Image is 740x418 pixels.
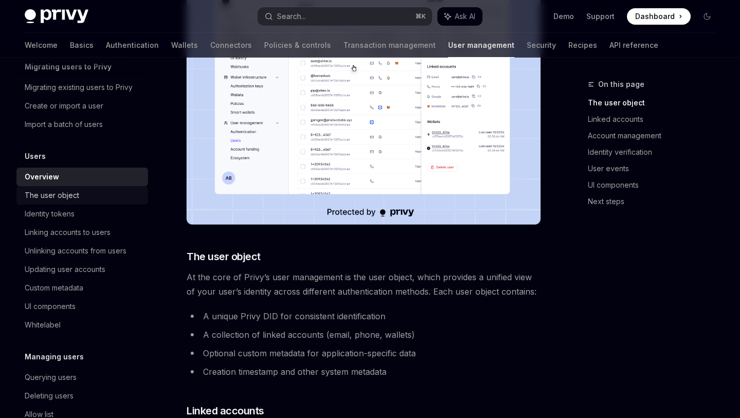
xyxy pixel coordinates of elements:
[277,10,306,23] div: Search...
[25,100,103,112] div: Create or import a user
[16,78,148,97] a: Migrating existing users to Privy
[588,193,724,210] a: Next steps
[343,33,436,58] a: Transaction management
[455,11,475,22] span: Ask AI
[187,309,541,323] li: A unique Privy DID for consistent identification
[25,282,83,294] div: Custom metadata
[699,8,715,25] button: Toggle dark mode
[16,115,148,134] a: Import a batch of users
[16,168,148,186] a: Overview
[171,33,198,58] a: Wallets
[187,404,264,418] span: Linked accounts
[257,7,432,26] button: Search...⌘K
[25,171,59,183] div: Overview
[25,118,103,131] div: Import a batch of users
[588,95,724,111] a: The user object
[25,351,84,363] h5: Managing users
[25,226,110,239] div: Linking accounts to users
[586,11,615,22] a: Support
[16,279,148,297] a: Custom metadata
[25,33,58,58] a: Welcome
[598,78,644,90] span: On this page
[25,300,76,313] div: UI components
[25,150,46,162] h5: Users
[25,189,79,202] div: The user object
[187,249,261,264] span: The user object
[588,144,724,160] a: Identity verification
[16,205,148,223] a: Identity tokens
[187,328,541,342] li: A collection of linked accounts (email, phone, wallets)
[588,160,724,177] a: User events
[588,111,724,128] a: Linked accounts
[16,223,148,242] a: Linking accounts to users
[187,365,541,379] li: Creation timestamp and other system metadata
[16,368,148,387] a: Querying users
[25,263,105,276] div: Updating user accounts
[210,33,252,58] a: Connectors
[415,12,426,21] span: ⌘ K
[187,346,541,360] li: Optional custom metadata for application-specific data
[16,316,148,334] a: Whitelabel
[25,245,126,257] div: Unlinking accounts from users
[70,33,94,58] a: Basics
[16,297,148,316] a: UI components
[25,371,77,384] div: Querying users
[448,33,514,58] a: User management
[588,177,724,193] a: UI components
[16,242,148,260] a: Unlinking accounts from users
[635,11,675,22] span: Dashboard
[609,33,658,58] a: API reference
[16,97,148,115] a: Create or import a user
[25,319,61,331] div: Whitelabel
[106,33,159,58] a: Authentication
[627,8,691,25] a: Dashboard
[25,390,73,402] div: Deleting users
[25,81,133,94] div: Migrating existing users to Privy
[553,11,574,22] a: Demo
[25,208,75,220] div: Identity tokens
[16,186,148,205] a: The user object
[568,33,597,58] a: Recipes
[437,7,483,26] button: Ask AI
[527,33,556,58] a: Security
[264,33,331,58] a: Policies & controls
[25,9,88,24] img: dark logo
[187,270,541,299] span: At the core of Privy’s user management is the user object, which provides a unified view of your ...
[16,387,148,405] a: Deleting users
[588,128,724,144] a: Account management
[16,260,148,279] a: Updating user accounts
